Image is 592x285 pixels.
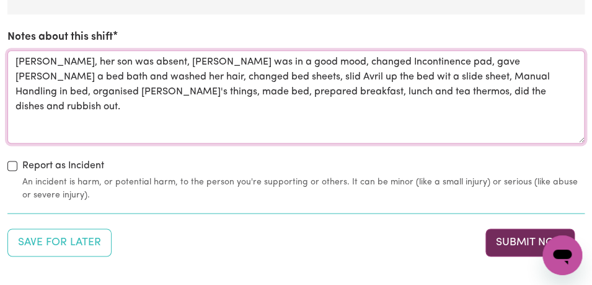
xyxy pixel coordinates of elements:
[7,50,585,143] textarea: [PERSON_NAME], her son was absent, [PERSON_NAME] was in a good mood, changed Incontinence pad, ga...
[22,158,104,173] label: Report as Incident
[542,235,582,275] iframe: Button to launch messaging window
[485,228,575,256] button: Submit your job report
[7,29,113,45] label: Notes about this shift
[22,176,585,202] small: An incident is harm, or potential harm, to the person you're supporting or others. It can be mino...
[7,228,112,256] button: Save your job report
